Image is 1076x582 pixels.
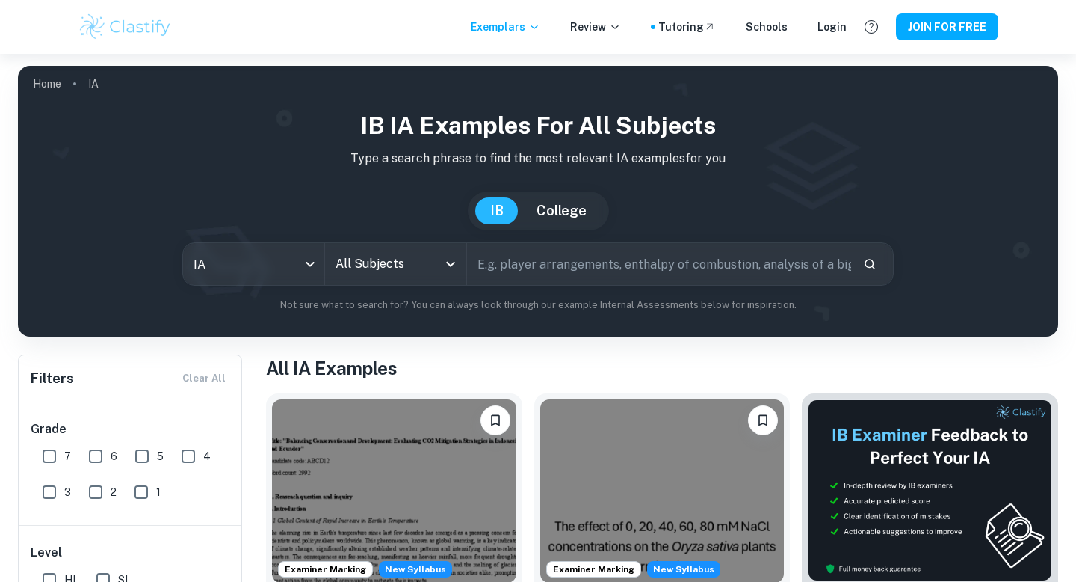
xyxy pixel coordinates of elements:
span: 7 [64,448,71,465]
span: 3 [64,484,71,500]
img: Clastify logo [78,12,173,42]
button: JOIN FOR FREE [896,13,998,40]
span: Examiner Marking [547,563,640,576]
h6: Filters [31,368,74,389]
button: Open [440,254,461,275]
h6: Level [31,544,231,562]
span: 4 [203,448,211,465]
span: Examiner Marking [279,563,372,576]
span: 2 [111,484,117,500]
span: 6 [111,448,117,465]
p: Exemplars [471,19,540,35]
div: Starting from the May 2026 session, the ESS IA requirements have changed. We created this exempla... [647,561,720,578]
button: College [522,197,602,224]
button: Help and Feedback [859,14,884,40]
div: IA [183,243,324,285]
p: Review [570,19,621,35]
a: Tutoring [658,19,716,35]
p: Type a search phrase to find the most relevant IA examples for you [30,150,1046,168]
p: Not sure what to search for? You can always look through our example Internal Assessments below f... [30,298,1046,313]
span: 5 [157,448,164,465]
input: E.g. player arrangements, enthalpy of combustion, analysis of a big city... [467,243,851,285]
h1: All IA Examples [266,355,1058,382]
button: Please log in to bookmark exemplars [480,405,510,435]
button: Please log in to bookmark exemplars [748,405,778,435]
img: Thumbnail [808,399,1052,581]
h1: IB IA examples for all subjects [30,108,1046,144]
a: Schools [746,19,788,35]
p: IA [88,76,99,92]
div: Starting from the May 2026 session, the ESS IA requirements have changed. We created this exempla... [379,561,452,578]
img: profile cover [18,66,1058,337]
span: New Syllabus [647,561,720,578]
button: Search [857,251,882,277]
h6: Grade [31,420,231,438]
span: New Syllabus [379,561,452,578]
a: Login [817,19,847,35]
button: IB [475,197,519,224]
span: 1 [156,484,161,500]
a: Home [33,73,61,94]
